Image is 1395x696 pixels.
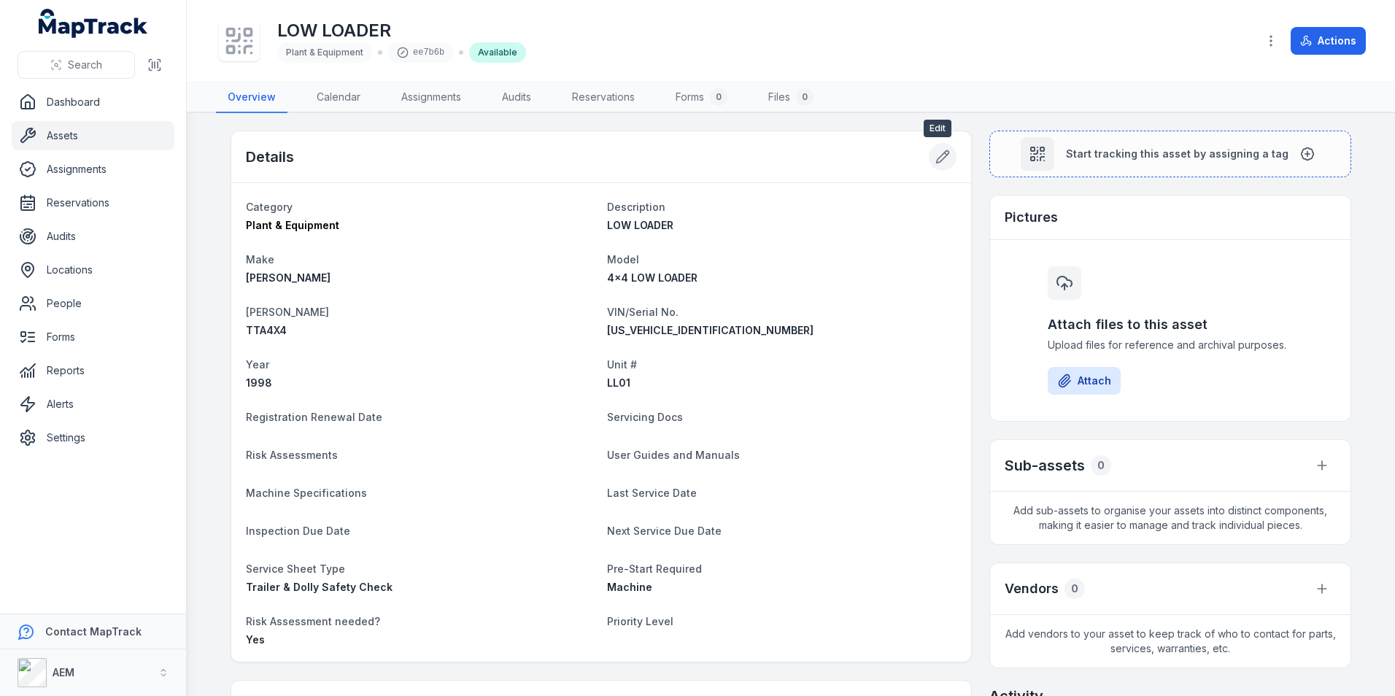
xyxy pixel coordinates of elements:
[990,615,1350,668] span: Add vendors to your asset to keep track of who to contact for parts, services, warranties, etc.
[924,120,951,137] span: Edit
[246,324,287,336] span: TTA4X4
[12,155,174,184] a: Assignments
[246,581,393,593] span: Trailer & Dolly Safety Check
[710,88,727,106] div: 0
[560,82,646,113] a: Reservations
[607,581,652,593] span: Machine
[1048,367,1121,395] button: Attach
[607,324,814,336] span: [US_VEHICLE_IDENTIFICATION_NUMBER]
[607,487,697,499] span: Last Service Date
[607,376,630,389] span: LL01
[246,219,339,231] span: Plant & Equipment
[12,222,174,251] a: Audits
[12,322,174,352] a: Forms
[12,423,174,452] a: Settings
[246,411,382,423] span: Registration Renewal Date
[990,492,1350,544] span: Add sub-assets to organise your assets into distinct components, making it easier to manage and t...
[607,411,683,423] span: Servicing Docs
[390,82,473,113] a: Assignments
[607,615,673,627] span: Priority Level
[607,201,665,213] span: Description
[68,58,102,72] span: Search
[796,88,814,106] div: 0
[1064,579,1085,599] div: 0
[388,42,453,63] div: ee7b6b
[246,449,338,461] span: Risk Assessments
[1005,455,1085,476] h2: Sub-assets
[757,82,825,113] a: Files0
[607,525,722,537] span: Next Service Due Date
[12,88,174,117] a: Dashboard
[469,42,526,63] div: Available
[246,147,294,167] h2: Details
[989,131,1351,177] button: Start tracking this asset by assigning a tag
[53,666,74,678] strong: AEM
[12,356,174,385] a: Reports
[246,358,269,371] span: Year
[12,390,174,419] a: Alerts
[12,121,174,150] a: Assets
[490,82,543,113] a: Audits
[12,289,174,318] a: People
[1048,338,1293,352] span: Upload files for reference and archival purposes.
[1066,147,1288,161] span: Start tracking this asset by assigning a tag
[1291,27,1366,55] button: Actions
[607,253,639,266] span: Model
[246,253,274,266] span: Make
[12,255,174,285] a: Locations
[246,633,265,646] span: Yes
[1048,314,1293,335] h3: Attach files to this asset
[246,487,367,499] span: Machine Specifications
[45,625,142,638] strong: Contact MapTrack
[18,51,135,79] button: Search
[1091,455,1111,476] div: 0
[607,449,740,461] span: User Guides and Manuals
[246,376,272,389] span: 1998
[246,306,329,318] span: [PERSON_NAME]
[246,615,380,627] span: Risk Assessment needed?
[1005,579,1059,599] h3: Vendors
[1005,207,1058,228] h3: Pictures
[246,201,293,213] span: Category
[277,19,526,42] h1: LOW LOADER
[246,525,350,537] span: Inspection Due Date
[607,271,697,284] span: 4x4 LOW LOADER
[305,82,372,113] a: Calendar
[286,47,363,58] span: Plant & Equipment
[607,219,673,231] span: LOW LOADER
[246,562,345,575] span: Service Sheet Type
[664,82,739,113] a: Forms0
[12,188,174,217] a: Reservations
[39,9,148,38] a: MapTrack
[607,306,679,318] span: VIN/Serial No.
[246,271,331,284] span: [PERSON_NAME]
[216,82,287,113] a: Overview
[607,358,637,371] span: Unit #
[607,562,702,575] span: Pre-Start Required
